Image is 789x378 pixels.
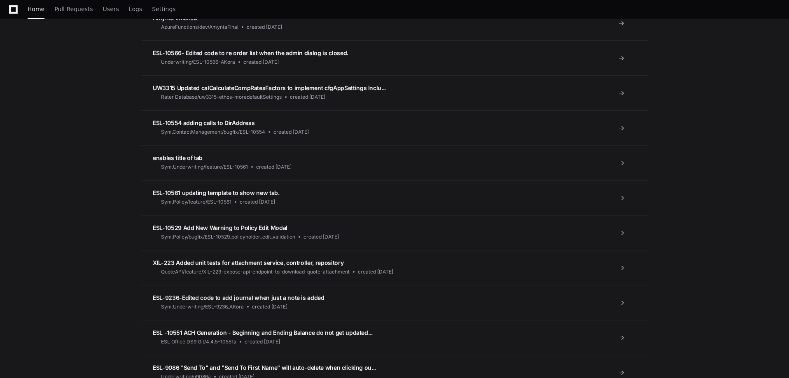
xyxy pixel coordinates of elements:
span: ESL-9086 "Send To" and "Send To First Name" will auto-delete when clicking ou... [153,364,376,371]
span: Sym.ContactManagement/bugfix/ESL-10554 [161,129,265,135]
span: Settings [152,7,175,12]
span: Rater Database/uw3315-ethos-moredefaultSettings [161,94,282,100]
span: Underwriting/ESL-10566-AKora [161,59,235,65]
span: Logs [129,7,142,12]
span: ESL -10551 ACH Generation - Beginning and Ending Balance do not get updated... [153,329,373,336]
span: created [DATE] [256,164,292,170]
span: created [DATE] [290,94,325,100]
span: created [DATE] [303,234,339,240]
span: Sym.Underwriting/ESL-9236_AKora [161,304,244,310]
span: QuoteAPI/feature/XIL-223-expose-api-endpoint-to-download-quote-attachment [161,269,350,275]
span: ESL-10554 adding calls to DirAddress [153,119,254,126]
span: created [DATE] [252,304,287,310]
span: UW3315 Updated calCalculateCompRatesFactors to implement cfgAppSettings Inclu... [153,84,386,91]
a: ESL -10551 ACH Generation - Beginning and Ending Balance do not get updated...ESL Office DS9 Git/... [141,320,648,355]
span: ESL-9236-Edited code to add journal when just a note is added [153,294,324,301]
span: Pull Requests [54,7,93,12]
span: created [DATE] [245,339,280,345]
span: ESL-10561 updating template to show new tab. [153,189,280,196]
span: ESL-10529 Add New Warning to Policy Edit Modal [153,224,287,231]
a: UW3315 Updated calCalculateCompRatesFactors to implement cfgAppSettings Inclu...Rater Database/uw... [141,75,648,110]
span: Sym.Underwriting/feature/ESL-10561 [161,164,248,170]
span: XIL-223 Added unit tests for attachment service, controller, repository [153,259,343,266]
span: created [DATE] [243,59,279,65]
span: Sym.Policy/feature/ESL-10561 [161,199,231,205]
a: ESL-10529 Add New Warning to Policy Edit ModalSym.Policy/bugfix/ESL-10529_policyholder_edit_valid... [141,215,648,250]
span: ESL-10566- Edited code to re order list when the admin dialog is closed. [153,49,348,56]
a: ESL-10566- Edited code to re order list when the admin dialog is closed.Underwriting/ESL-10566-AK... [141,40,648,75]
span: Sym.Policy/bugfix/ESL-10529_policyholder_edit_validation [161,234,295,240]
span: AzureFunctions/dev/AmyntaFinal [161,24,238,30]
a: ESL-9236-Edited code to add journal when just a note is addedSym.Underwriting/ESL-9236_AKoracreat... [141,285,648,320]
span: created [DATE] [240,199,275,205]
span: created [DATE] [273,129,309,135]
span: ESL Office DS9 Git/4.4.5-10551a [161,339,236,345]
span: created [DATE] [358,269,393,275]
span: Users [103,7,119,12]
a: Amynta finishedAzureFunctions/dev/AmyntaFinalcreated [DATE] [141,5,648,40]
a: XIL-223 Added unit tests for attachment service, controller, repositoryQuoteAPI/feature/XIL-223-e... [141,250,648,285]
a: enables title of tabSym.Underwriting/feature/ESL-10561created [DATE] [141,145,648,180]
a: ESL-10561 updating template to show new tab.Sym.Policy/feature/ESL-10561created [DATE] [141,180,648,215]
span: created [DATE] [247,24,282,30]
span: enables title of tab [153,154,203,161]
a: ESL-10554 adding calls to DirAddressSym.ContactManagement/bugfix/ESL-10554created [DATE] [141,110,648,145]
span: Home [28,7,44,12]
